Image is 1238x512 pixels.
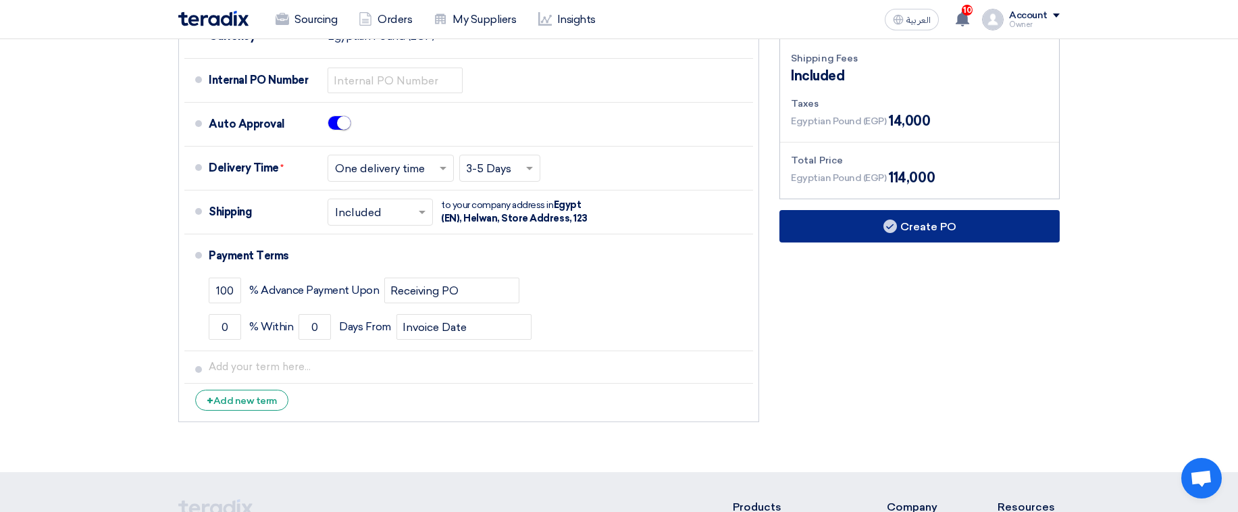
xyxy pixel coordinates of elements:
[791,66,844,86] span: Included
[1009,21,1060,28] div: Owner
[328,68,463,93] input: Internal PO Number
[299,314,331,340] input: payment-term-2
[791,171,886,185] span: Egyptian Pound (EGP)
[209,354,748,380] input: Add your term here...
[195,390,288,411] div: Add new term
[885,9,939,30] button: العربية
[209,108,317,140] div: Auto Approval
[178,11,249,26] img: Teradix logo
[209,152,317,184] div: Delivery Time
[209,278,241,303] input: payment-term-1
[209,314,241,340] input: payment-term-2
[249,320,293,334] span: % Within
[396,314,532,340] input: payment-term-2
[889,111,930,131] span: 14,000
[209,240,737,272] div: Payment Terms
[791,97,1048,111] div: Taxes
[423,5,527,34] a: My Suppliers
[384,278,519,303] input: payment-term-2
[906,16,931,25] span: العربية
[779,210,1060,242] button: Create PO
[791,51,1048,66] div: Shipping Fees
[441,199,590,226] div: to your company address in
[339,320,391,334] span: Days From
[265,5,348,34] a: Sourcing
[209,196,317,228] div: Shipping
[207,394,213,407] span: +
[527,5,607,34] a: Insights
[791,153,1048,168] div: Total Price
[209,64,317,97] div: Internal PO Number
[249,284,379,297] span: % Advance Payment Upon
[1009,10,1048,22] div: Account
[962,5,973,16] span: 10
[348,5,423,34] a: Orders
[1181,458,1222,498] a: Open chat
[889,168,935,188] span: 114,000
[982,9,1004,30] img: profile_test.png
[791,114,886,128] span: Egyptian Pound (EGP)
